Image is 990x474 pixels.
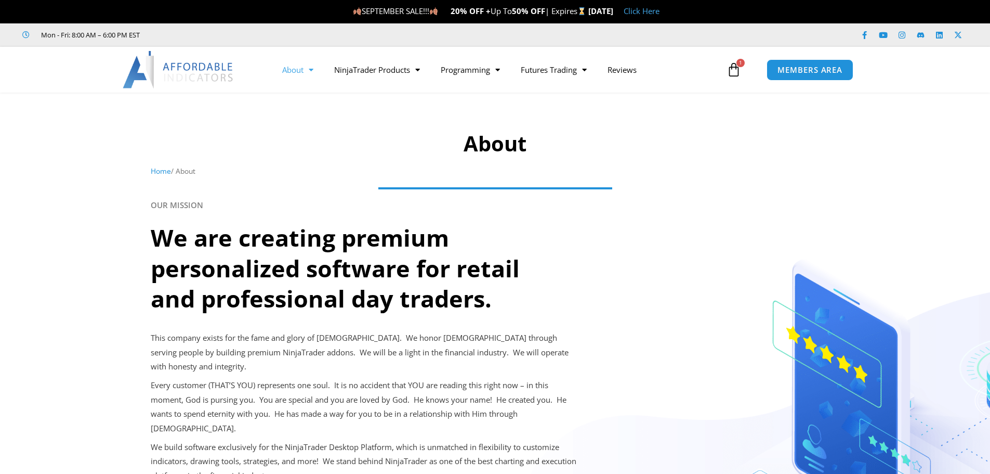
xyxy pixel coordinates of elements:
span: MEMBERS AREA [777,66,842,74]
p: This company exists for the fame and glory of [DEMOGRAPHIC_DATA]. We honor [DEMOGRAPHIC_DATA] thr... [151,331,579,375]
a: Programming [430,58,510,82]
h1: About [151,129,839,158]
strong: [DATE] [588,6,613,16]
iframe: Customer reviews powered by Trustpilot [154,30,310,40]
img: LogoAI | Affordable Indicators – NinjaTrader [123,51,234,88]
a: Futures Trading [510,58,597,82]
span: Mon - Fri: 8:00 AM – 6:00 PM EST [38,29,140,41]
span: 1 [736,59,745,67]
a: Reviews [597,58,647,82]
nav: Breadcrumb [151,164,839,178]
a: 1 [711,55,757,85]
nav: Menu [272,58,724,82]
p: Every customer (THAT’S YOU) represents one soul. It is no accident that YOU are reading this righ... [151,378,579,436]
img: 🍂 [430,7,438,15]
strong: 50% OFF [512,6,545,16]
h6: OUR MISSION [151,200,839,210]
a: Home [151,166,171,176]
a: About [272,58,324,82]
img: 🍂 [353,7,361,15]
span: SEPTEMBER SALE!!! Up To | Expires [353,6,588,16]
a: Click Here [624,6,659,16]
img: ⌛ [578,7,586,15]
a: NinjaTrader Products [324,58,430,82]
h2: We are creating premium personalized software for retail and professional day traders. [151,223,564,314]
a: MEMBERS AREA [767,59,853,81]
strong: 20% OFF + [451,6,491,16]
